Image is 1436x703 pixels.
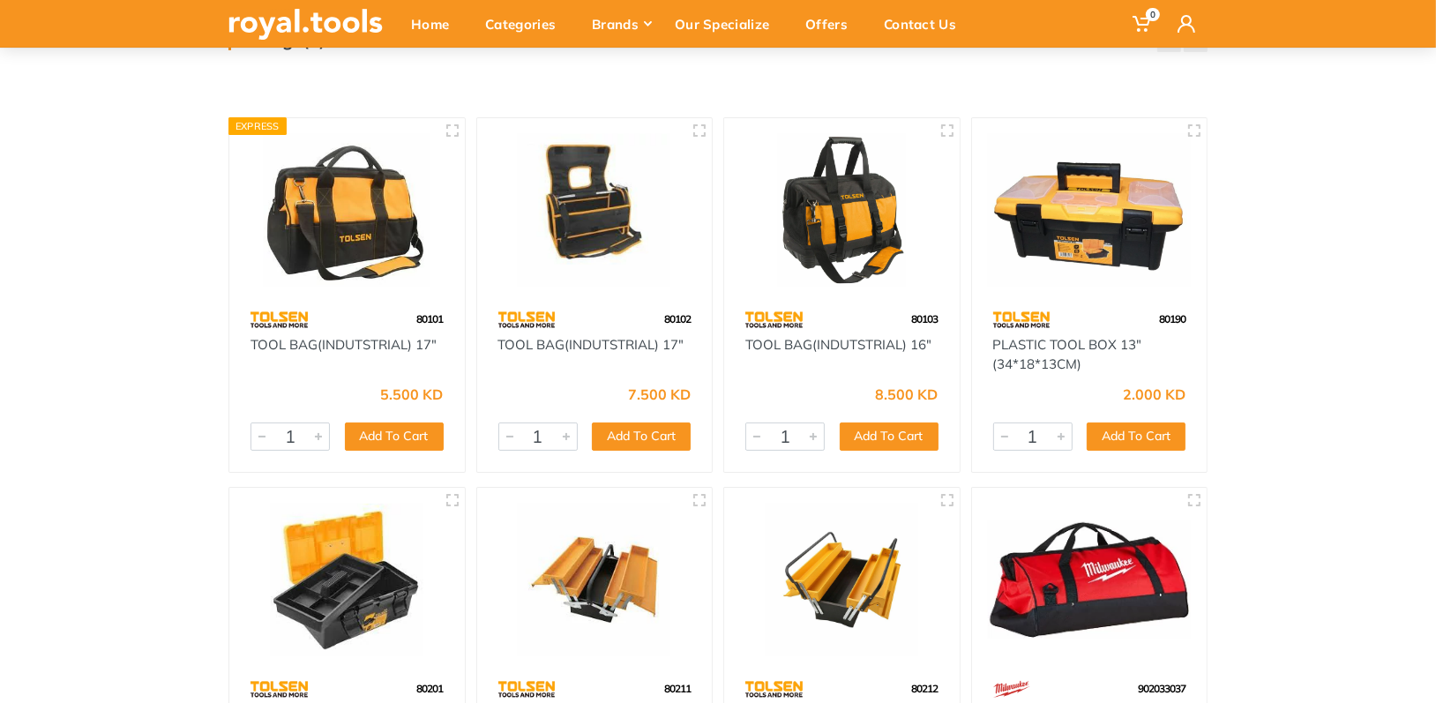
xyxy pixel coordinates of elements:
img: Royal Tools - TOOL BOX 495X200X290MM [740,504,944,656]
img: royal.tools Logo [228,9,383,40]
div: Offers [793,5,871,42]
span: 80211 [664,682,691,695]
img: 64.webp [993,304,1051,335]
div: Our Specialize [662,5,793,42]
span: 80190 [1159,312,1185,325]
span: 0 [1146,8,1160,21]
button: Add To Cart [592,423,691,451]
img: 64.webp [498,304,556,335]
div: 2.000 KD [1123,387,1185,401]
span: 902033037 [1138,682,1185,695]
img: Royal Tools - HEAVY DUTY PLASTIC TOOL BOX17 [245,504,449,656]
div: Home [399,5,473,42]
img: Royal Tools - tools bag [988,504,1192,656]
a: TOOL BAG(INDUTSTRIAL) 17" [251,336,437,353]
button: Add To Cart [1087,423,1185,451]
div: Categories [473,5,580,42]
img: Royal Tools - PLASTIC TOOL BOX 13 [988,134,1192,287]
a: TOOL BAG(INDUTSTRIAL) 17" [498,336,684,353]
img: Royal Tools - TOOL BOX 404X200X195MM [493,504,697,656]
a: TOOL BAG(INDUTSTRIAL) 16" [745,336,931,353]
span: 80201 [417,682,444,695]
span: 80102 [664,312,691,325]
button: Add To Cart [345,423,444,451]
img: 64.webp [251,304,308,335]
img: 64.webp [745,304,803,335]
span: 80103 [912,312,939,325]
img: Royal Tools - TOOL BAG(INDUTSTRIAL) 16 [740,134,944,287]
div: Contact Us [871,5,980,42]
div: Express [228,117,287,135]
div: 8.500 KD [876,387,939,401]
img: Royal Tools - TOOL BAG(INDUTSTRIAL) 17 [493,134,697,287]
button: Add To Cart [840,423,939,451]
span: 80101 [417,312,444,325]
div: 7.500 KD [628,387,691,401]
span: 80212 [912,682,939,695]
img: Royal Tools - TOOL BAG(INDUTSTRIAL) 17 [245,134,449,287]
div: 5.500 KD [381,387,444,401]
div: Brands [580,5,662,42]
a: PLASTIC TOOL BOX 13"(34*18*13CM) [993,336,1142,373]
